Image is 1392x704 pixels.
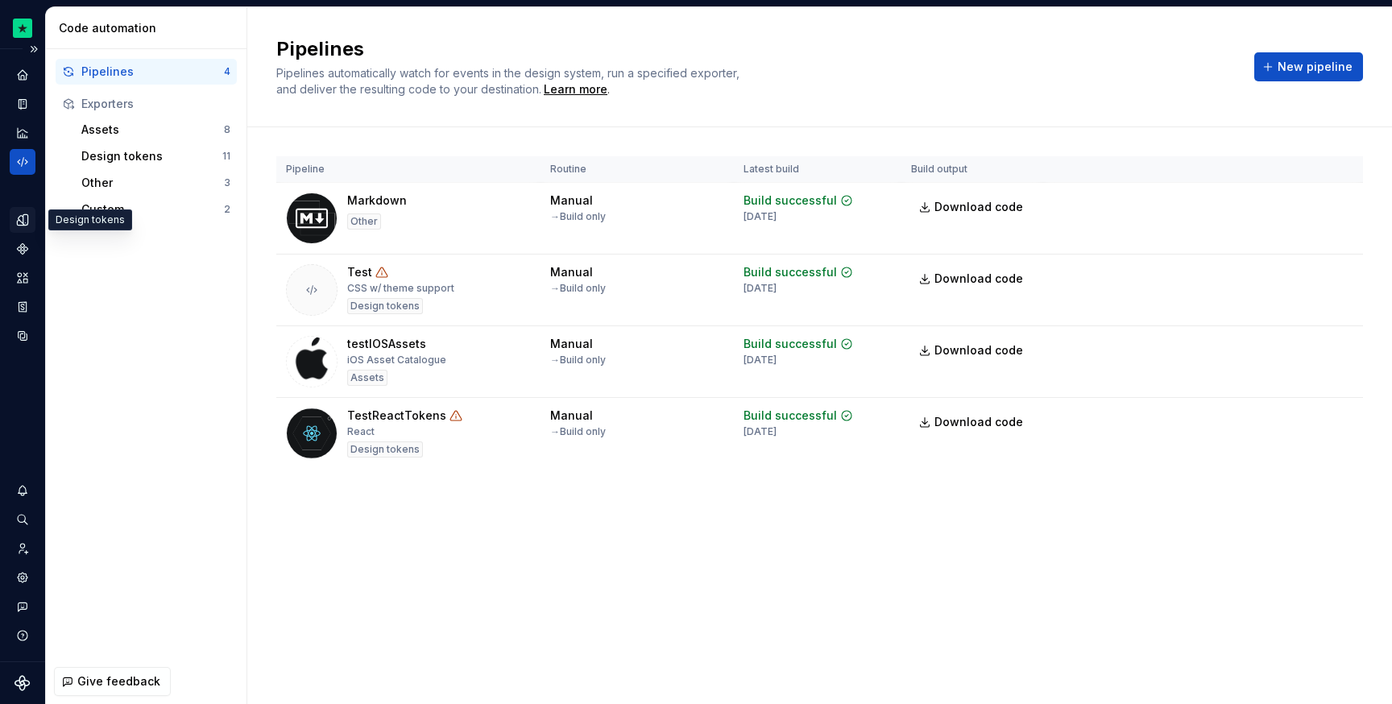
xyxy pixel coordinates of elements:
span: Download code [934,414,1023,430]
button: New pipeline [1254,52,1363,81]
div: CSS w/ theme support [347,282,454,295]
button: Search ⌘K [10,507,35,532]
a: Design tokens [10,207,35,233]
div: Pipelines [81,64,224,80]
button: Expand sidebar [23,38,45,60]
img: d602db7a-5e75-4dfe-a0a4-4b8163c7bad2.png [13,19,32,38]
div: [DATE] [744,354,777,366]
a: Analytics [10,120,35,146]
span: New pipeline [1278,59,1353,75]
div: Design tokens [347,298,423,314]
div: Manual [550,336,593,352]
div: Design tokens [48,209,132,230]
div: Exporters [81,96,230,112]
button: Assets8 [75,117,237,143]
div: Manual [550,264,593,280]
span: Give feedback [77,673,160,690]
th: Pipeline [276,156,541,183]
div: Assets [81,122,224,138]
th: Routine [541,156,734,183]
div: [DATE] [744,282,777,295]
div: TestReactTokens [347,408,446,424]
a: Invite team [10,536,35,561]
th: Build output [901,156,1043,183]
button: Pipelines4 [56,59,237,85]
button: Custom2 [75,197,237,222]
a: Code automation [10,149,35,175]
span: Pipelines automatically watch for events in the design system, run a specified exporter, and deli... [276,66,743,96]
div: testIOSAssets [347,336,426,352]
div: Design tokens [81,148,222,164]
button: Contact support [10,594,35,619]
span: . [541,84,610,96]
div: Build successful [744,264,837,280]
h2: Pipelines [276,36,1235,62]
button: Give feedback [54,667,171,696]
div: Code automation [59,20,240,36]
div: Build successful [744,193,837,209]
svg: Supernova Logo [14,675,31,691]
a: Documentation [10,91,35,117]
a: Download code [911,336,1034,365]
div: [DATE] [744,425,777,438]
div: Assets [347,370,387,386]
button: Notifications [10,478,35,503]
a: Download code [911,193,1034,222]
div: Other [347,213,381,230]
div: Test [347,264,372,280]
div: iOS Asset Catalogue [347,354,446,366]
a: Download code [911,408,1034,437]
div: [DATE] [744,210,777,223]
div: 2 [224,203,230,216]
div: → Build only [550,210,606,223]
div: React [347,425,375,438]
div: Design tokens [347,441,423,458]
a: Storybook stories [10,294,35,320]
div: Manual [550,408,593,424]
div: → Build only [550,282,606,295]
a: Components [10,236,35,262]
a: Data sources [10,323,35,349]
div: Build successful [744,408,837,424]
div: 4 [224,65,230,78]
button: Other3 [75,170,237,196]
th: Latest build [734,156,901,183]
span: Download code [934,271,1023,287]
div: → Build only [550,354,606,366]
a: Learn more [544,81,607,97]
div: Manual [550,193,593,209]
div: 11 [222,150,230,163]
button: Design tokens11 [75,143,237,169]
span: Download code [934,342,1023,358]
a: Settings [10,565,35,590]
a: Assets [10,265,35,291]
div: Markdown [347,193,407,209]
a: Home [10,62,35,88]
a: Download code [911,264,1034,293]
span: Download code [934,199,1023,215]
div: Custom [81,201,224,217]
div: 3 [224,176,230,189]
div: Build successful [744,336,837,352]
